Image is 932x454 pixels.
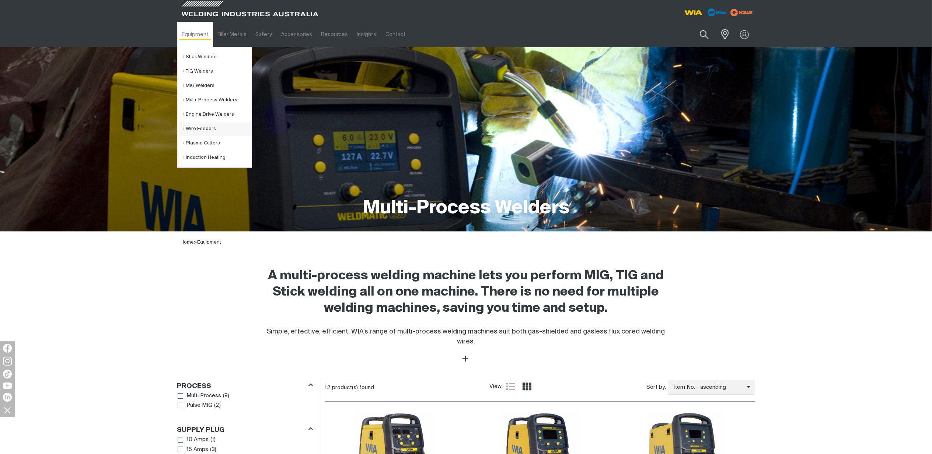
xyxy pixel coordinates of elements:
[183,122,252,136] a: Wire Feeders
[3,393,12,402] img: LinkedIn
[178,435,209,445] a: 10 Amps
[682,26,716,43] input: Product name or item number...
[183,93,252,107] a: Multi-Process Welders
[177,22,611,47] nav: Main
[210,446,216,454] span: ( 3 )
[183,78,252,93] a: MIG Welders
[267,328,665,345] span: Simple, effective, efficient, WIA’s range of multi-process welding machines suit both gas-shielde...
[198,240,221,245] a: Equipment
[3,344,12,353] img: Facebook
[210,436,216,444] span: ( 1 )
[332,385,374,390] span: product(s) found
[183,107,252,122] a: Engine Drive Welders
[178,391,313,411] ul: Process
[214,401,221,410] span: ( 2 )
[177,22,213,47] a: Equipment
[186,401,212,410] span: Pulse MIG
[181,240,194,245] a: Home
[363,196,569,220] h1: Multi-Process Welders
[177,425,313,434] div: Supply Plug
[177,382,212,391] h3: Process
[177,381,313,391] div: Process
[352,22,381,47] a: Insights
[3,370,12,378] img: TikTok
[251,22,276,47] a: Safety
[178,391,221,401] a: Multi Process
[194,240,198,245] span: >
[177,426,225,434] h3: Supply Plug
[3,357,12,366] img: Instagram
[186,446,208,454] span: 15 Amps
[692,26,717,43] button: Search products
[381,22,410,47] a: Contact
[183,50,252,64] a: Stick Welders
[183,150,252,165] a: Induction Heating
[186,392,221,400] span: Multi Process
[668,383,747,392] span: Item No. - ascending
[1,404,14,416] img: hide socials
[489,383,503,391] span: View:
[177,47,252,168] ul: Equipment Submenu
[183,64,252,78] a: TIG Welders
[325,384,489,391] div: 12
[317,22,352,47] a: Resources
[223,392,229,400] span: ( 9 )
[325,378,755,397] section: Product list controls
[506,382,515,391] a: List view
[258,268,674,317] h2: A multi-process welding machine lets you perform MIG, TIG and Stick welding all on one machine. T...
[183,136,252,150] a: Plasma Cutters
[3,383,12,389] img: YouTube
[646,383,666,392] span: Sort by:
[186,436,209,444] span: 10 Amps
[213,22,251,47] a: Filler Metals
[178,401,213,411] a: Pulse MIG
[728,7,755,18] img: miller
[277,22,317,47] a: Accessories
